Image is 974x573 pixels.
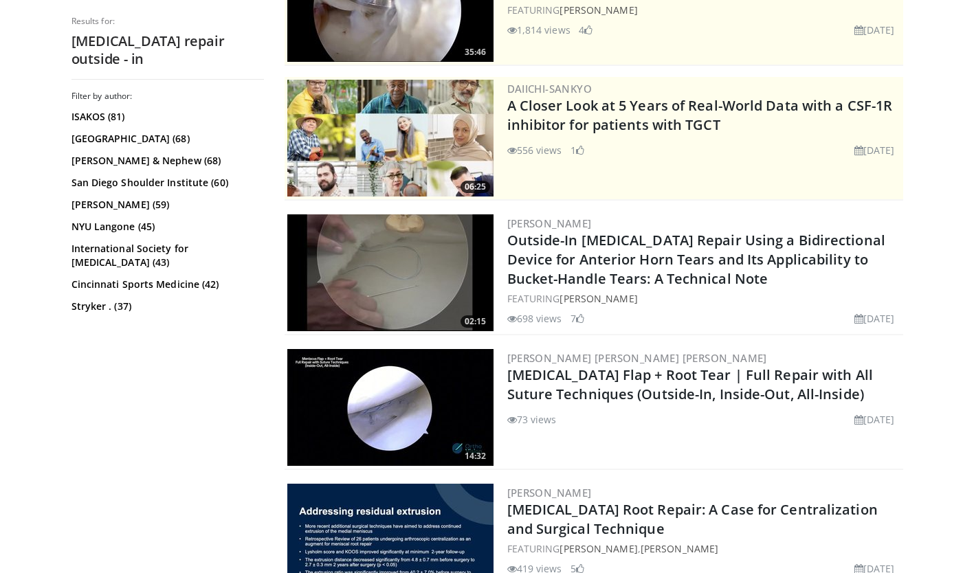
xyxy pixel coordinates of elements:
[507,291,900,306] div: FEATURING
[507,500,878,538] a: [MEDICAL_DATA] Root Repair: A Case for Centralization and Surgical Technique
[507,486,592,499] a: [PERSON_NAME]
[71,300,261,313] a: Stryker . (37)
[287,214,494,331] img: f6293791-2db7-4ed9-b2c9-524a559fe10e.300x170_q85_crop-smart_upscale.jpg
[287,349,494,466] img: 3126271e-8835-4f5d-b018-f963a9b9ffcc.300x170_q85_crop-smart_upscale.jpg
[507,541,900,556] div: FEATURING ,
[71,242,261,269] a: International Society for [MEDICAL_DATA] (43)
[287,80,494,196] img: 93c22cae-14d1-47f0-9e4a-a244e824b022.png.300x170_q85_crop-smart_upscale.jpg
[507,3,900,17] div: FEATURING
[507,23,571,37] li: 1,814 views
[641,542,718,555] a: [PERSON_NAME]
[461,450,490,462] span: 14:32
[571,143,584,157] li: 1
[560,3,637,16] a: [PERSON_NAME]
[507,366,873,403] a: [MEDICAL_DATA] Flap + Root Tear | Full Repair with All Suture Techniques (Outside-In, Inside-Out,...
[854,143,895,157] li: [DATE]
[287,214,494,331] a: 02:15
[507,216,592,230] a: [PERSON_NAME]
[71,176,261,190] a: San Diego Shoulder Institute (60)
[507,231,885,288] a: Outside-In [MEDICAL_DATA] Repair Using a Bidirectional Device for Anterior Horn Tears and Its App...
[560,292,637,305] a: [PERSON_NAME]
[507,143,562,157] li: 556 views
[71,198,261,212] a: [PERSON_NAME] (59)
[71,32,264,68] h2: [MEDICAL_DATA] repair outside - in
[461,46,490,58] span: 35:46
[71,220,261,234] a: NYU Langone (45)
[507,351,767,365] a: [PERSON_NAME] [PERSON_NAME] [PERSON_NAME]
[579,23,593,37] li: 4
[287,349,494,466] a: 14:32
[71,154,261,168] a: [PERSON_NAME] & Nephew (68)
[71,132,261,146] a: [GEOGRAPHIC_DATA] (68)
[854,412,895,427] li: [DATE]
[507,311,562,326] li: 698 views
[854,311,895,326] li: [DATE]
[71,278,261,291] a: Cincinnati Sports Medicine (42)
[560,542,637,555] a: [PERSON_NAME]
[287,80,494,196] a: 06:25
[507,412,557,427] li: 73 views
[571,311,584,326] li: 7
[507,96,893,134] a: A Closer Look at 5 Years of Real-World Data with a CSF-1R inhibitor for patients with TGCT
[71,91,264,102] h3: Filter by author:
[71,110,261,124] a: ISAKOS (81)
[854,23,895,37] li: [DATE]
[461,315,490,328] span: 02:15
[461,181,490,193] span: 06:25
[507,82,593,95] a: Daiichi-Sankyo
[71,16,264,27] p: Results for:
